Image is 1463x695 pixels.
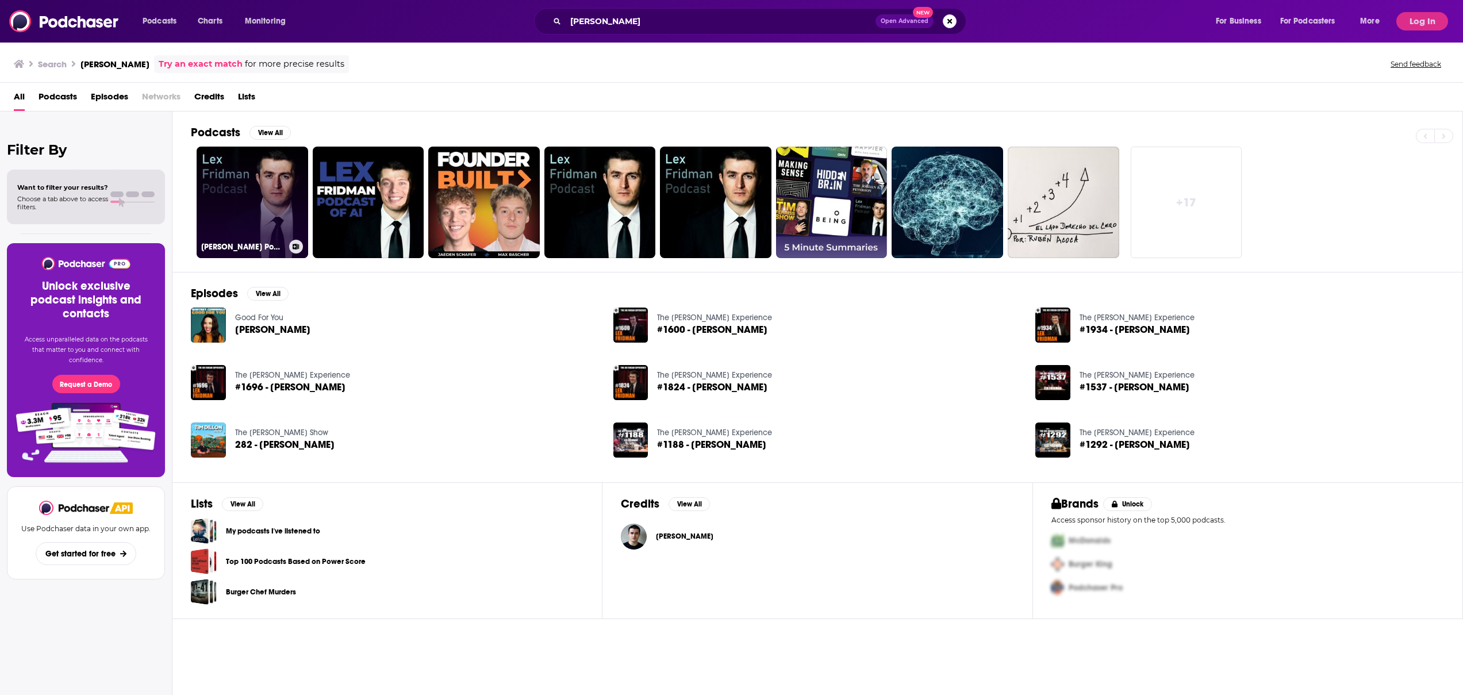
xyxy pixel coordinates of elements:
[1069,536,1111,546] span: McDonalds
[191,125,291,140] a: PodcastsView All
[1103,497,1152,511] button: Unlock
[1051,497,1099,511] h2: Brands
[1131,147,1242,258] a: +17
[191,497,213,511] h2: Lists
[238,87,255,111] span: Lists
[245,57,344,71] span: for more precise results
[657,313,772,322] a: The Joe Rogan Experience
[657,440,766,450] a: #1188 - Lex Fridman
[191,308,226,343] img: Lex Fridman
[245,13,286,29] span: Monitoring
[191,579,217,605] a: Burger Chef Murders
[1080,325,1190,335] span: #1934 - [PERSON_NAME]
[9,10,120,32] a: Podchaser - Follow, Share and Rate Podcasts
[198,13,222,29] span: Charts
[1280,13,1335,29] span: For Podcasters
[1047,576,1069,600] img: Third Pro Logo
[621,524,647,550] img: Lex Fridman
[657,382,767,392] a: #1824 - Lex Fridman
[143,13,176,29] span: Podcasts
[613,423,648,458] a: #1188 - Lex Fridman
[17,195,108,211] span: Choose a tab above to access filters.
[235,325,310,335] span: [PERSON_NAME]
[14,87,25,111] span: All
[566,12,876,30] input: Search podcasts, credits, & more...
[657,382,767,392] span: #1824 - [PERSON_NAME]
[191,365,226,400] img: #1696 - Lex Fridman
[1035,308,1070,343] img: #1934 - Lex Fridman
[1080,313,1195,322] a: The Joe Rogan Experience
[613,365,648,400] img: #1824 - Lex Fridman
[1069,583,1123,593] span: Podchaser Pro
[191,125,240,140] h2: Podcasts
[41,257,131,270] img: Podchaser - Follow, Share and Rate Podcasts
[613,308,648,343] img: #1600 - Lex Fridman
[1387,59,1445,69] button: Send feedback
[237,12,301,30] button: open menu
[1080,440,1190,450] span: #1292 - [PERSON_NAME]
[1360,13,1380,29] span: More
[1080,382,1189,392] span: #1537 - [PERSON_NAME]
[235,313,283,322] a: Good For You
[39,501,110,515] a: Podchaser - Follow, Share and Rate Podcasts
[110,502,133,514] img: Podchaser API banner
[235,428,328,437] a: The Tim Dillon Show
[36,542,136,565] button: Get started for free
[657,440,766,450] span: #1188 - [PERSON_NAME]
[191,497,263,511] a: ListsView All
[142,87,181,111] span: Networks
[621,518,1013,555] button: Lex FridmanLex Fridman
[191,518,217,544] a: My podcasts I've listened to
[913,7,934,18] span: New
[657,325,767,335] span: #1600 - [PERSON_NAME]
[191,548,217,574] a: Top 100 Podcasts Based on Power Score
[21,335,151,366] p: Access unparalleled data on the podcasts that matter to you and connect with confidence.
[1051,516,1444,524] p: Access sponsor history on the top 5,000 podcasts.
[91,87,128,111] a: Episodes
[621,497,710,511] a: CreditsView All
[52,375,120,393] button: Request a Demo
[657,370,772,380] a: The Joe Rogan Experience
[1047,552,1069,576] img: Second Pro Logo
[1035,365,1070,400] img: #1537 - Lex Fridman
[80,59,149,70] h3: [PERSON_NAME]
[1080,370,1195,380] a: The Joe Rogan Experience
[1216,13,1261,29] span: For Business
[194,87,224,111] a: Credits
[235,382,345,392] span: #1696 - [PERSON_NAME]
[881,18,928,24] span: Open Advanced
[249,126,291,140] button: View All
[235,370,350,380] a: The Joe Rogan Experience
[545,8,977,34] div: Search podcasts, credits, & more...
[656,532,713,541] a: Lex Fridman
[1080,440,1190,450] a: #1292 - Lex Fridman
[21,524,151,533] p: Use Podchaser data in your own app.
[1080,382,1189,392] a: #1537 - Lex Fridman
[191,286,238,301] h2: Episodes
[226,555,366,568] a: Top 100 Podcasts Based on Power Score
[669,497,710,511] button: View All
[45,549,116,559] span: Get started for free
[7,141,165,158] h2: Filter By
[191,423,226,458] img: 282 - Lex Fridman
[39,87,77,111] span: Podcasts
[876,14,934,28] button: Open AdvancedNew
[1273,12,1352,30] button: open menu
[1080,428,1195,437] a: The Joe Rogan Experience
[38,59,67,70] h3: Search
[222,497,263,511] button: View All
[12,402,160,463] img: Pro Features
[226,525,320,537] a: My podcasts I've listened to
[235,382,345,392] a: #1696 - Lex Fridman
